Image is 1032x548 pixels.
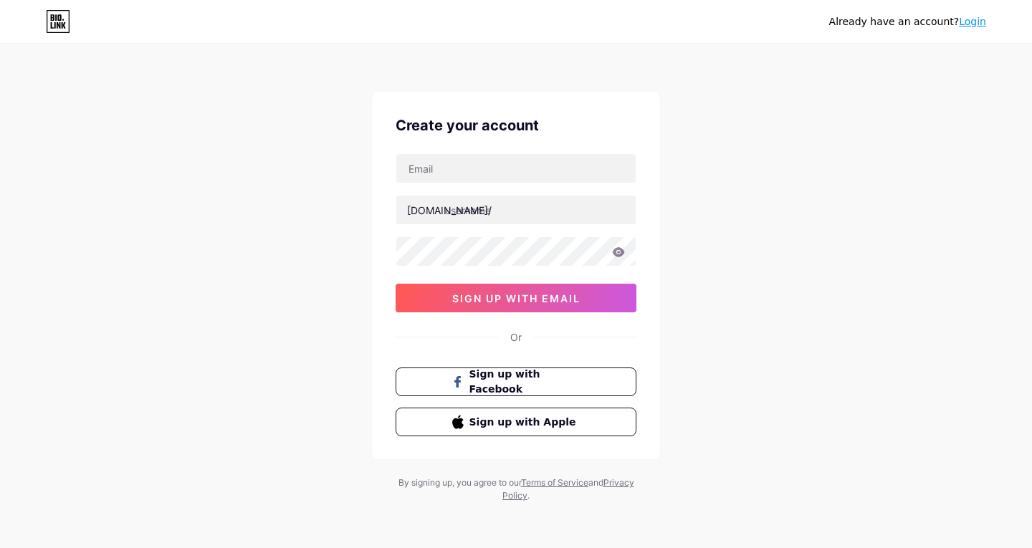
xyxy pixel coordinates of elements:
[521,477,588,488] a: Terms of Service
[396,196,636,224] input: username
[959,16,986,27] a: Login
[407,203,492,218] div: [DOMAIN_NAME]/
[469,415,580,430] span: Sign up with Apple
[396,367,636,396] button: Sign up with Facebook
[396,408,636,436] button: Sign up with Apple
[396,115,636,136] div: Create your account
[396,154,636,183] input: Email
[394,476,638,502] div: By signing up, you agree to our and .
[396,284,636,312] button: sign up with email
[510,330,522,345] div: Or
[469,367,580,397] span: Sign up with Facebook
[829,14,986,29] div: Already have an account?
[452,292,580,304] span: sign up with email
